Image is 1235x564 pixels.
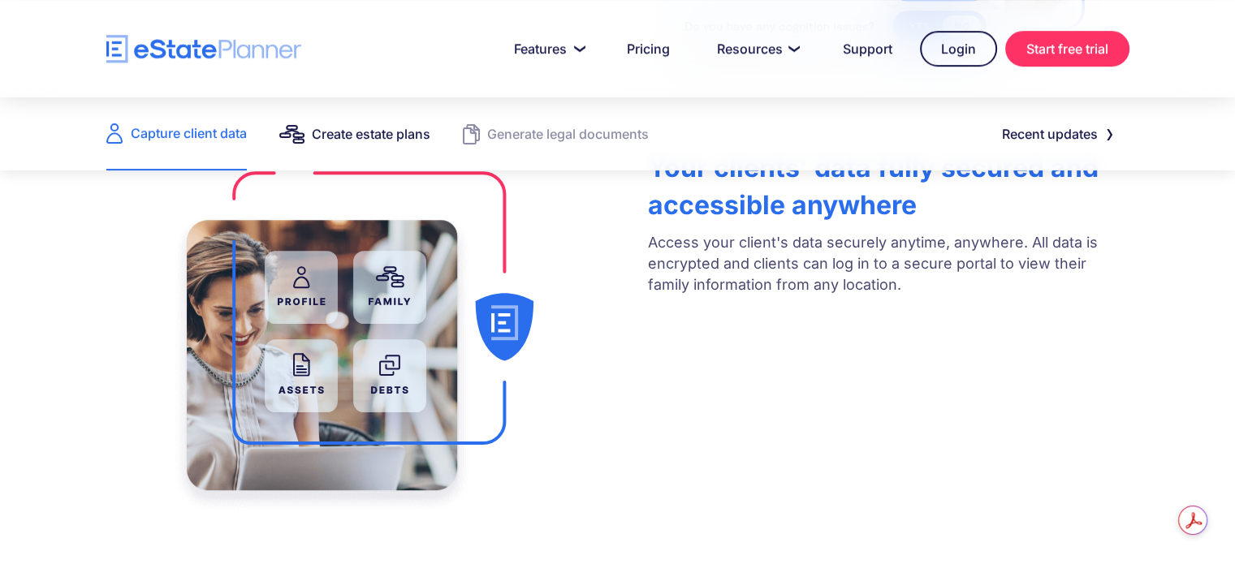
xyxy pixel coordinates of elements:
a: Login [920,31,997,67]
div: Generate legal documents [487,123,649,145]
a: Create estate plans [279,97,430,170]
a: Pricing [607,32,689,65]
div: Recent updates [1002,123,1098,145]
a: Capture client data [106,97,247,170]
p: Access your client's data securely anytime, anywhere. All data is encrypted and clients can log i... [648,232,1129,295]
a: Support [823,32,912,65]
div: Capture client data [131,122,247,144]
strong: Your clients’ data fully secured and accessible anywhere [648,152,1099,221]
a: Features [494,32,599,65]
a: Resources [697,32,815,65]
a: home [106,35,301,63]
a: Generate legal documents [463,97,649,170]
a: Start free trial [1005,31,1129,67]
div: Create estate plans [312,123,430,145]
a: Recent updates [982,118,1129,150]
